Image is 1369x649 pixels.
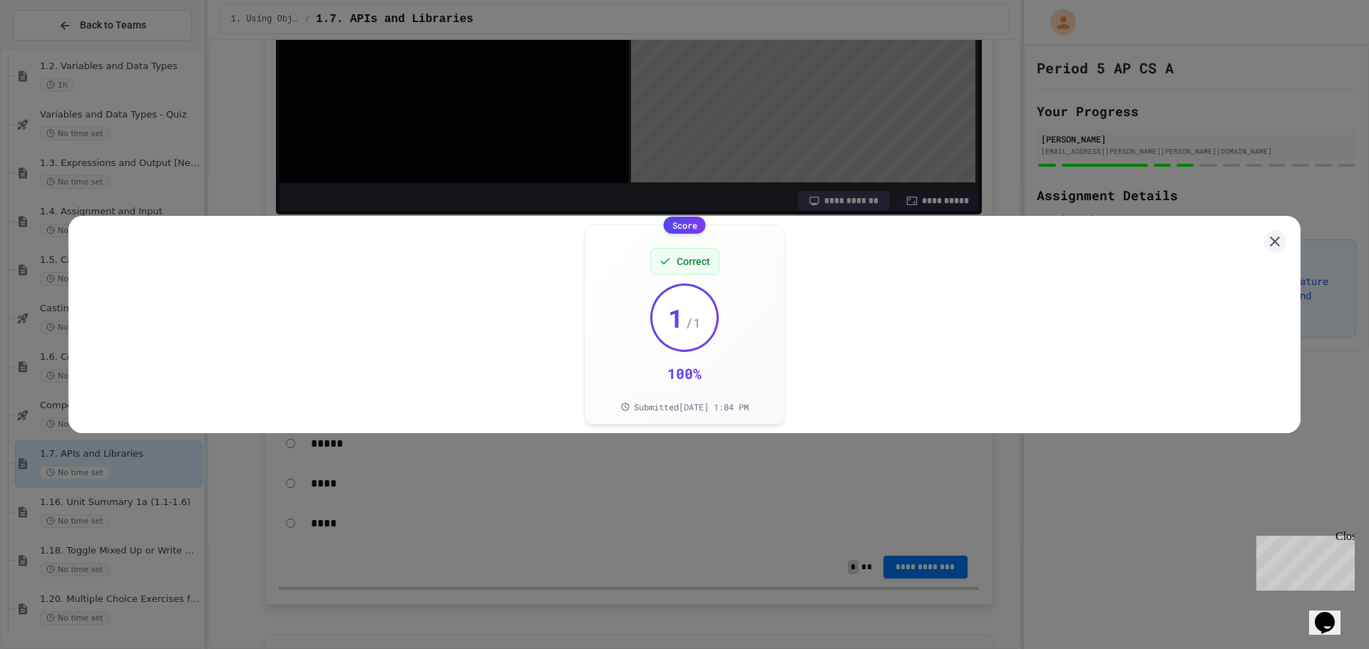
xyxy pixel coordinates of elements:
span: Correct [677,254,710,269]
span: 1 [668,303,684,332]
iframe: chat widget [1251,530,1355,591]
iframe: chat widget [1309,592,1355,635]
div: Score [664,217,706,234]
div: Chat with us now!Close [6,6,98,90]
span: Submitted [DATE] 1:04 PM [634,401,749,412]
span: / 1 [685,313,701,333]
div: 100 % [667,363,702,383]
